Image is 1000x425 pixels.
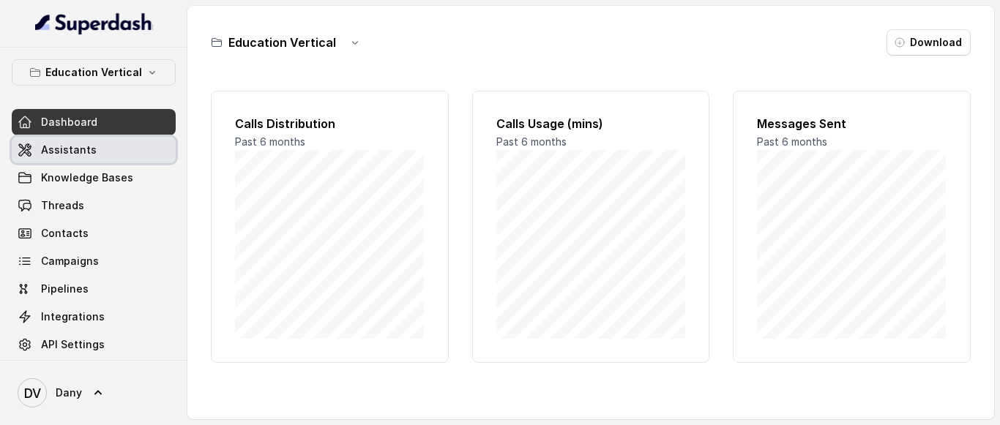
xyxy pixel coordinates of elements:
[56,385,82,400] span: Dany
[41,254,99,268] span: Campaigns
[757,115,947,132] h2: Messages Sent
[41,309,105,324] span: Integrations
[41,170,133,185] span: Knowledge Bases
[12,220,176,247] a: Contacts
[887,29,971,56] button: Download
[24,385,41,401] text: DV
[12,331,176,358] a: API Settings
[228,34,336,51] h3: Education Vertical
[496,135,567,148] span: Past 6 months
[12,192,176,219] a: Threads
[35,12,153,35] img: light.svg
[12,372,176,413] a: Dany
[12,137,176,163] a: Assistants
[12,276,176,302] a: Pipelines
[12,304,176,330] a: Integrations
[12,109,176,135] a: Dashboard
[45,64,142,81] p: Education Vertical
[41,198,84,213] span: Threads
[757,135,827,148] span: Past 6 months
[235,135,305,148] span: Past 6 months
[41,226,89,241] span: Contacts
[496,115,686,132] h2: Calls Usage (mins)
[235,115,425,132] h2: Calls Distribution
[12,248,176,274] a: Campaigns
[12,165,176,191] a: Knowledge Bases
[41,115,97,129] span: Dashboard
[41,282,89,296] span: Pipelines
[41,337,105,352] span: API Settings
[41,143,97,157] span: Assistants
[12,59,176,86] button: Education Vertical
